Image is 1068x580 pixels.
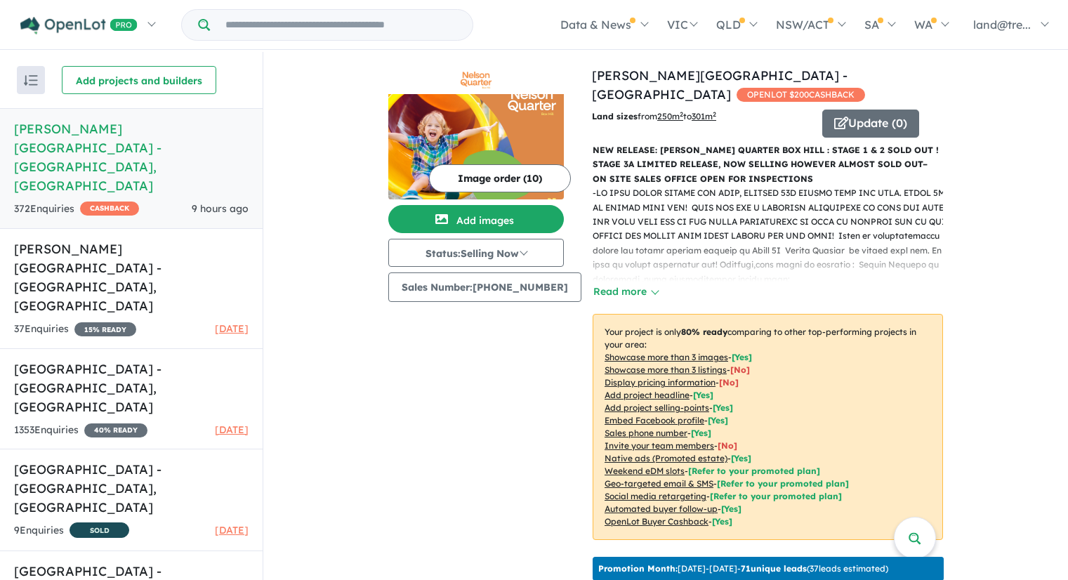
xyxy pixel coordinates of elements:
[593,314,943,540] p: Your project is only comparing to other top-performing projects in your area: - - - - - - - - - -...
[24,75,38,86] img: sort.svg
[592,111,638,121] b: Land sizes
[213,10,470,40] input: Try estate name, suburb, builder or developer
[605,453,727,463] u: Native ads (Promoted estate)
[14,360,249,416] h5: [GEOGRAPHIC_DATA] - [GEOGRAPHIC_DATA] , [GEOGRAPHIC_DATA]
[713,110,716,118] sup: 2
[708,415,728,426] span: [ Yes ]
[717,478,849,489] span: [Refer to your promoted plan]
[593,186,954,430] p: - LO IPSU DOLOR SITAME CON ADIP, ELITSED 53D EIUSMO TEMP INC UTLA. ETDOL 5M AL ENIMAD MINI VEN! Q...
[14,422,147,439] div: 1353 Enquir ies
[388,272,581,302] button: Sales Number:[PHONE_NUMBER]
[730,364,750,375] span: [ No ]
[592,110,812,124] p: from
[680,110,683,118] sup: 2
[605,466,685,476] u: Weekend eDM slots
[605,491,706,501] u: Social media retargeting
[14,239,249,315] h5: [PERSON_NAME] [GEOGRAPHIC_DATA] - [GEOGRAPHIC_DATA] , [GEOGRAPHIC_DATA]
[822,110,919,138] button: Update (0)
[598,562,888,575] p: [DATE] - [DATE] - ( 37 leads estimated)
[192,202,249,215] span: 9 hours ago
[80,202,139,216] span: CASHBACK
[683,111,716,121] span: to
[721,503,741,514] span: [Yes]
[14,460,249,517] h5: [GEOGRAPHIC_DATA] - [GEOGRAPHIC_DATA] , [GEOGRAPHIC_DATA]
[388,205,564,233] button: Add images
[14,201,139,218] div: 372 Enquir ies
[719,377,739,388] span: [ No ]
[215,322,249,335] span: [DATE]
[429,164,571,192] button: Image order (10)
[732,352,752,362] span: [ Yes ]
[605,364,727,375] u: Showcase more than 3 listings
[593,284,659,300] button: Read more
[691,428,711,438] span: [ Yes ]
[20,17,138,34] img: Openlot PRO Logo White
[388,94,564,199] img: Nelson Quarter Estate - Box Hill
[737,88,865,102] span: OPENLOT $ 200 CASHBACK
[62,66,216,94] button: Add projects and builders
[692,111,716,121] u: 301 m
[657,111,683,121] u: 250 m
[598,563,678,574] b: Promotion Month:
[688,466,820,476] span: [Refer to your promoted plan]
[84,423,147,437] span: 40 % READY
[718,440,737,451] span: [ No ]
[741,563,807,574] b: 71 unique leads
[605,503,718,514] u: Automated buyer follow-up
[710,491,842,501] span: [Refer to your promoted plan]
[388,239,564,267] button: Status:Selling Now
[713,402,733,413] span: [ Yes ]
[605,377,716,388] u: Display pricing information
[388,66,564,199] a: Nelson Quarter Estate - Box Hill LogoNelson Quarter Estate - Box Hill
[731,453,751,463] span: [Yes]
[593,143,943,186] p: NEW RELEASE: [PERSON_NAME] QUARTER BOX HILL : STAGE 1 & 2 SOLD OUT ! STAGE 3A LIMITED RELEASE, NO...
[592,67,848,103] a: [PERSON_NAME][GEOGRAPHIC_DATA] - [GEOGRAPHIC_DATA]
[605,352,728,362] u: Showcase more than 3 images
[215,524,249,536] span: [DATE]
[605,478,713,489] u: Geo-targeted email & SMS
[74,322,136,336] span: 15 % READY
[973,18,1031,32] span: land@tre...
[681,327,727,337] b: 80 % ready
[605,390,690,400] u: Add project headline
[394,72,558,88] img: Nelson Quarter Estate - Box Hill Logo
[605,516,708,527] u: OpenLot Buyer Cashback
[693,390,713,400] span: [ Yes ]
[712,516,732,527] span: [Yes]
[605,440,714,451] u: Invite your team members
[14,119,249,195] h5: [PERSON_NAME][GEOGRAPHIC_DATA] - [GEOGRAPHIC_DATA] , [GEOGRAPHIC_DATA]
[14,522,129,540] div: 9 Enquir ies
[70,522,129,538] span: SOLD
[605,428,687,438] u: Sales phone number
[215,423,249,436] span: [DATE]
[605,402,709,413] u: Add project selling-points
[14,321,136,338] div: 37 Enquir ies
[605,415,704,426] u: Embed Facebook profile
